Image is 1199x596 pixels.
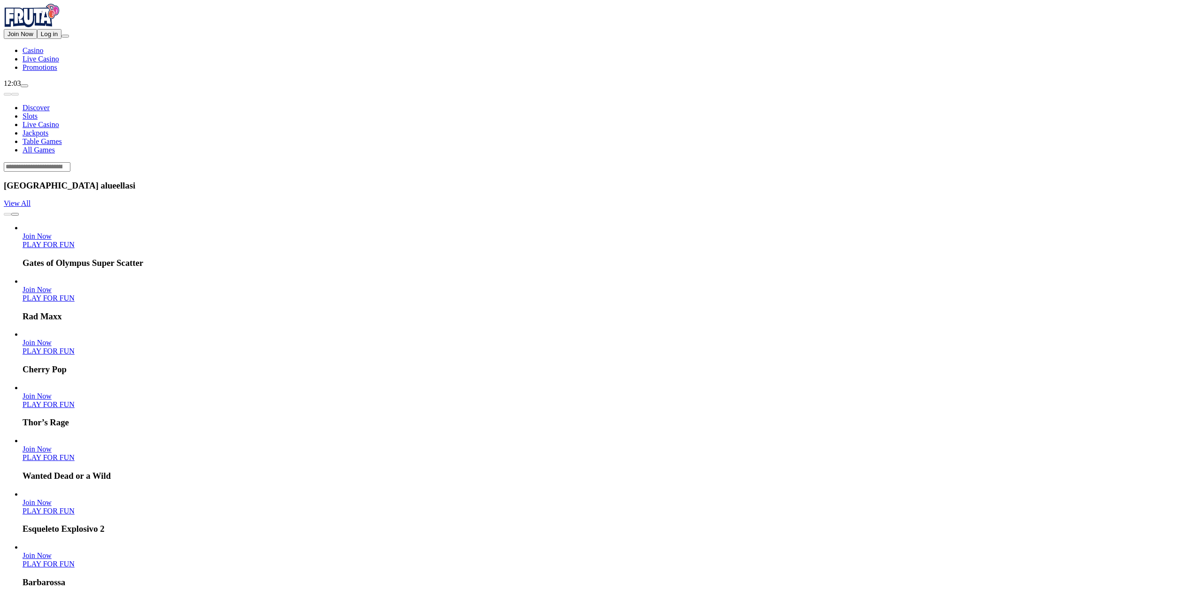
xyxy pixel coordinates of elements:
nav: Lobby [4,88,1195,154]
a: Gates of Olympus Super Scatter [23,232,52,240]
span: Join Now [23,392,52,400]
a: Live Casino [23,55,59,63]
article: Barbarossa [23,543,1195,588]
button: prev slide [4,213,11,216]
button: Log in [37,29,61,39]
article: Esqueleto Explosivo 2 [23,490,1195,535]
h3: Wanted Dead or a Wild [23,471,1195,481]
button: menu [61,35,69,38]
h3: Esqueleto Explosivo 2 [23,524,1195,534]
a: View All [4,199,31,207]
nav: Main menu [4,46,1195,72]
span: 12:03 [4,79,21,87]
a: Casino [23,46,43,54]
a: Table Games [23,137,62,145]
article: Thor’s Rage [23,384,1195,428]
a: Esqueleto Explosivo 2 [23,498,52,506]
a: Promotions [23,63,57,71]
a: Barbarossa [23,560,75,568]
h3: Cherry Pop [23,364,1195,375]
a: Rad Maxx [23,294,75,302]
header: Lobby [4,88,1195,172]
input: Search [4,162,70,172]
img: Fruta [4,4,60,27]
a: Esqueleto Explosivo 2 [23,507,75,515]
span: Join Now [23,286,52,294]
button: next slide [11,93,19,96]
a: Rad Maxx [23,286,52,294]
a: Thor’s Rage [23,400,75,408]
button: Join Now [4,29,37,39]
a: Barbarossa [23,551,52,559]
a: Wanted Dead or a Wild [23,453,75,461]
a: Wanted Dead or a Wild [23,445,52,453]
span: Join Now [23,232,52,240]
a: Slots [23,112,38,120]
article: Rad Maxx [23,277,1195,322]
span: Join Now [23,445,52,453]
span: Join Now [23,339,52,347]
nav: Primary [4,4,1195,72]
a: Live Casino [23,121,59,128]
h3: Rad Maxx [23,311,1195,322]
span: Log in [41,30,58,38]
button: prev slide [4,93,11,96]
span: Join Now [23,498,52,506]
h3: Barbarossa [23,577,1195,588]
a: Cherry Pop [23,339,52,347]
a: Jackpots [23,129,48,137]
span: Join Now [23,551,52,559]
article: Cherry Pop [23,330,1195,375]
a: All Games [23,146,55,154]
span: Join Now [8,30,33,38]
a: Discover [23,104,50,112]
article: Gates of Olympus Super Scatter [23,224,1195,268]
a: Thor’s Rage [23,392,52,400]
h3: Thor’s Rage [23,417,1195,428]
button: next slide [11,213,19,216]
button: live-chat [21,84,28,87]
h3: [GEOGRAPHIC_DATA] alueellasi [4,181,1195,191]
a: Gates of Olympus Super Scatter [23,241,75,249]
a: Cherry Pop [23,347,75,355]
article: Wanted Dead or a Wild [23,437,1195,481]
a: Fruta [4,21,60,29]
h3: Gates of Olympus Super Scatter [23,258,1195,268]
